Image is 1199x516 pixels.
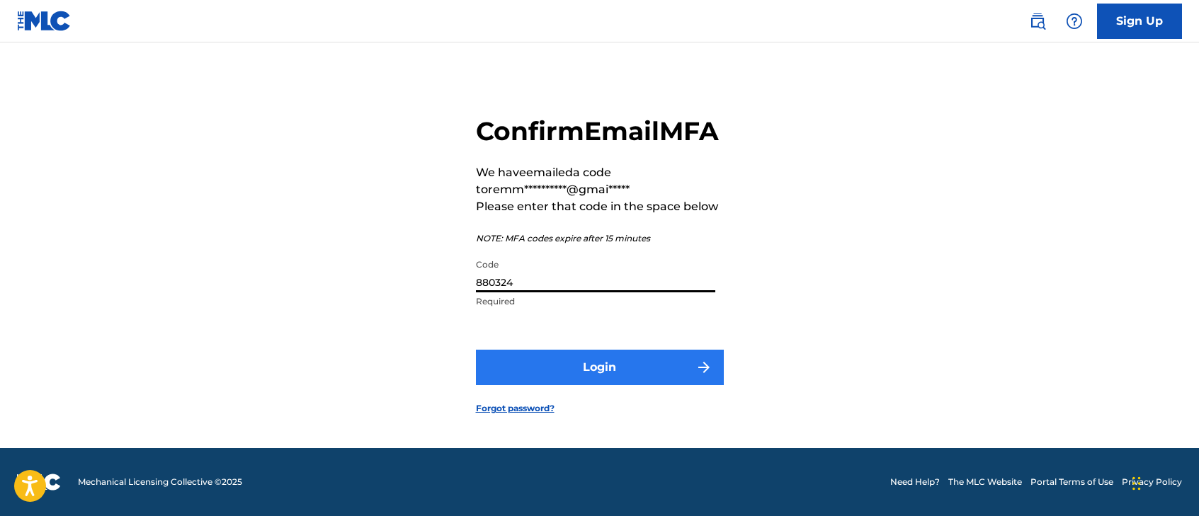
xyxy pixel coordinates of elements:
img: MLC Logo [17,11,72,31]
a: Sign Up [1097,4,1182,39]
a: Public Search [1023,7,1052,35]
p: NOTE: MFA codes expire after 15 minutes [476,232,724,245]
button: Login [476,350,724,385]
img: help [1066,13,1083,30]
div: Help [1060,7,1089,35]
h2: Confirm Email MFA [476,115,724,147]
img: logo [17,474,61,491]
img: search [1029,13,1046,30]
a: Privacy Policy [1122,476,1182,488]
a: The MLC Website [948,476,1022,488]
iframe: Chat Widget [1128,448,1199,516]
span: Mechanical Licensing Collective © 2025 [78,476,242,488]
a: Need Help? [890,476,940,488]
div: Drag [1132,462,1141,505]
a: Portal Terms of Use [1030,476,1113,488]
p: Please enter that code in the space below [476,198,724,215]
p: Required [476,295,715,308]
img: f7272a7cc735f4ea7f67.svg [695,359,712,376]
a: Forgot password? [476,402,555,415]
